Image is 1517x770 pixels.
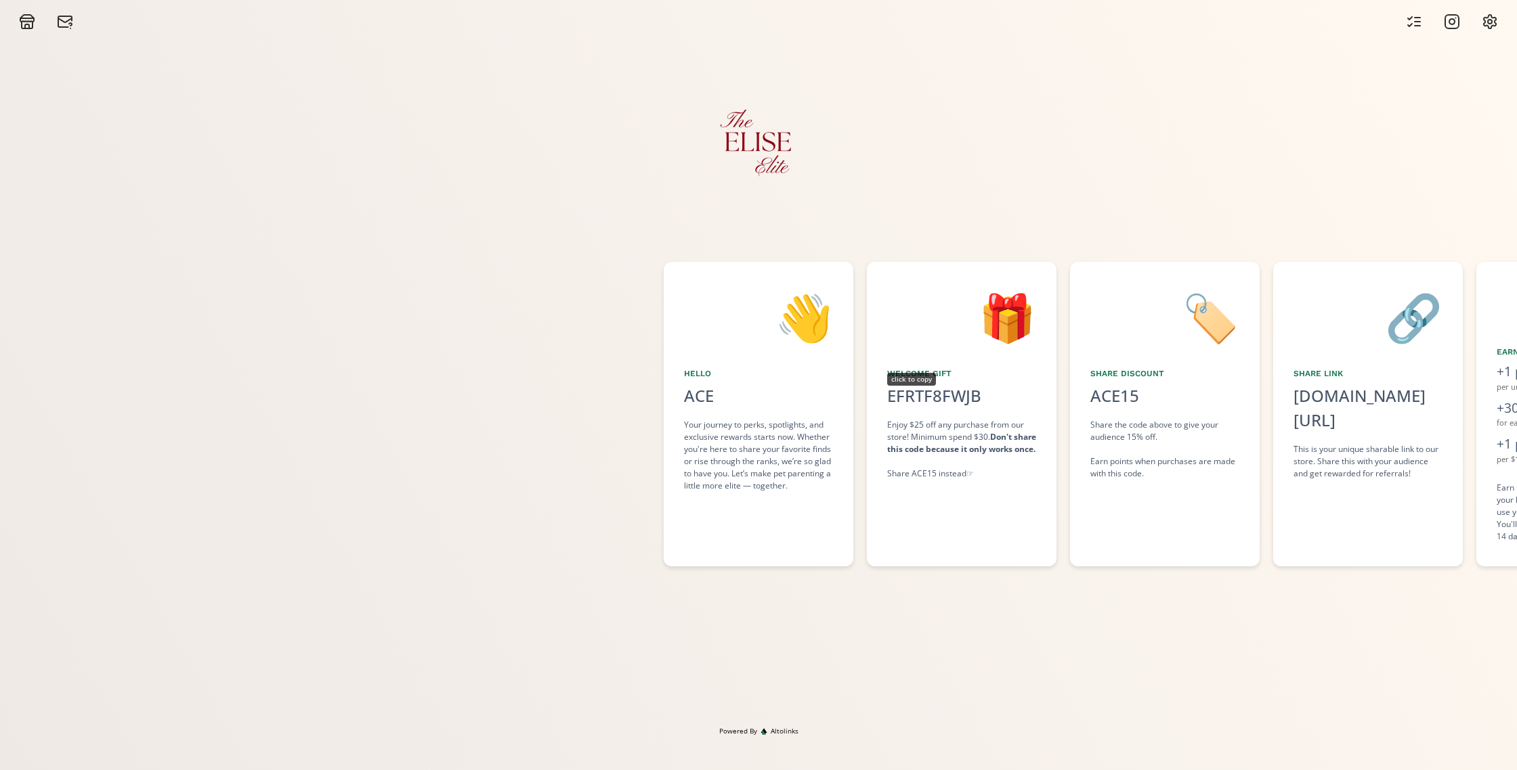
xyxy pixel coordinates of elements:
div: Enjoy $25 off any purchase from our store! Minimum spend $30. Share ACE15 instead ☞ [887,419,1036,480]
div: 🔗 [1294,282,1443,351]
span: Altolinks [771,726,798,736]
strong: Don't share this code because it only works once. [887,431,1036,455]
div: 🎁 [887,282,1036,351]
div: Share Link [1294,367,1443,380]
div: click to copy [887,373,936,386]
span: Powered By [719,726,757,736]
div: [DOMAIN_NAME][URL] [1294,384,1443,432]
div: 👋 [684,282,833,351]
div: ACE [684,384,833,408]
div: This is your unique sharable link to our store. Share this with your audience and get rewarded fo... [1294,443,1443,480]
div: Welcome Gift [887,367,1036,380]
div: 🏷️ [1090,282,1239,351]
img: KBXJ6hnwfgH2 [717,100,801,185]
div: EFRTF8FWJB [879,384,989,408]
div: ACE15 [1090,384,1139,408]
div: Your journey to perks, spotlights, and exclusive rewards starts now. Whether you're here to share... [684,419,833,492]
div: Share the code above to give your audience 15% off. Earn points when purchases are made with this... [1090,419,1239,480]
div: Share Discount [1090,367,1239,380]
img: favicon-32x32.png [761,728,767,735]
div: Hello [684,367,833,380]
